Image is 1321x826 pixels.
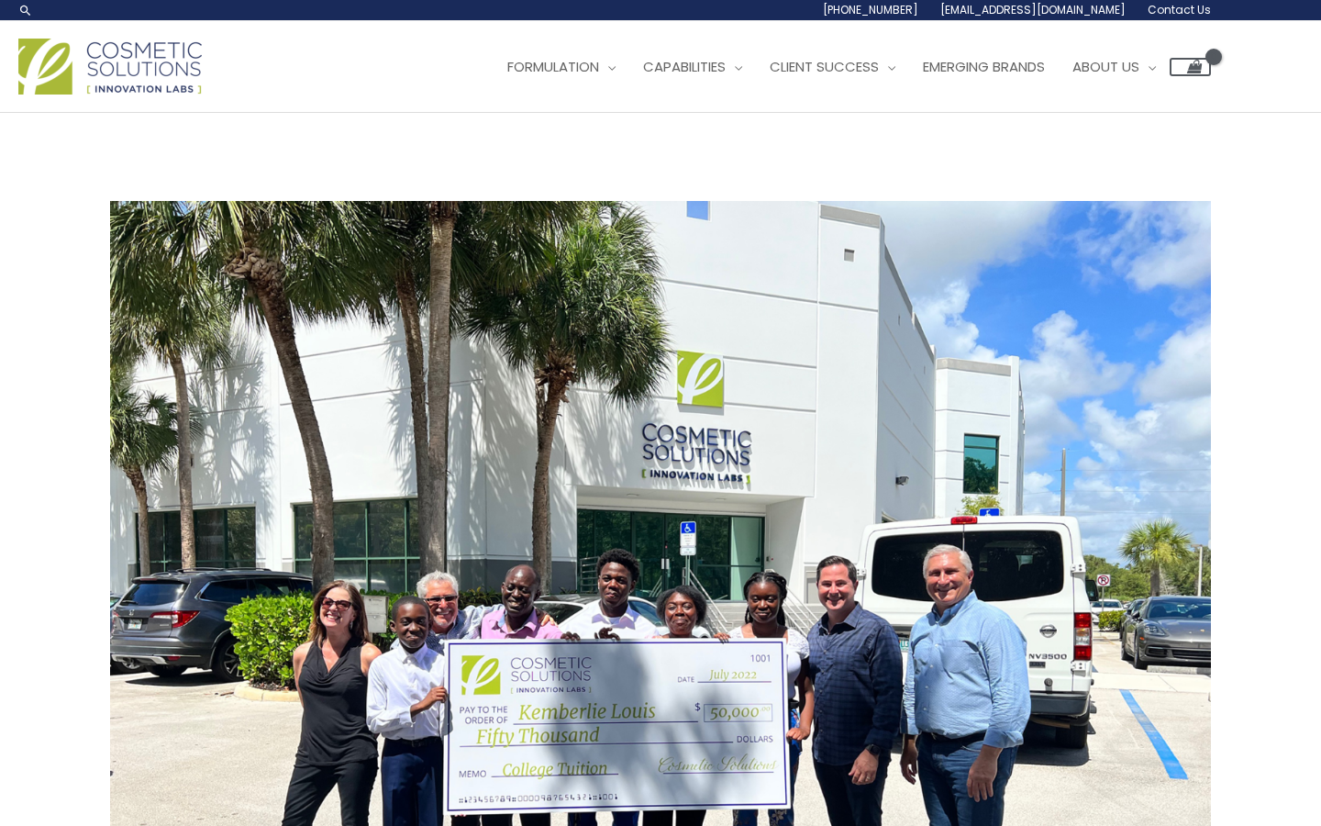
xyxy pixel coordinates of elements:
[756,39,909,95] a: Client Success
[18,3,33,17] a: Search icon link
[909,39,1059,95] a: Emerging Brands
[923,57,1045,76] span: Emerging Brands
[629,39,756,95] a: Capabilities
[480,39,1211,95] nav: Site Navigation
[1170,58,1211,76] a: View Shopping Cart, empty
[18,39,202,95] img: Cosmetic Solutions Logo
[823,2,918,17] span: [PHONE_NUMBER]
[1059,39,1170,95] a: About Us
[770,57,879,76] span: Client Success
[1072,57,1139,76] span: About Us
[494,39,629,95] a: Formulation
[940,2,1126,17] span: [EMAIL_ADDRESS][DOMAIN_NAME]
[507,57,599,76] span: Formulation
[643,57,726,76] span: Capabilities
[1148,2,1211,17] span: Contact Us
